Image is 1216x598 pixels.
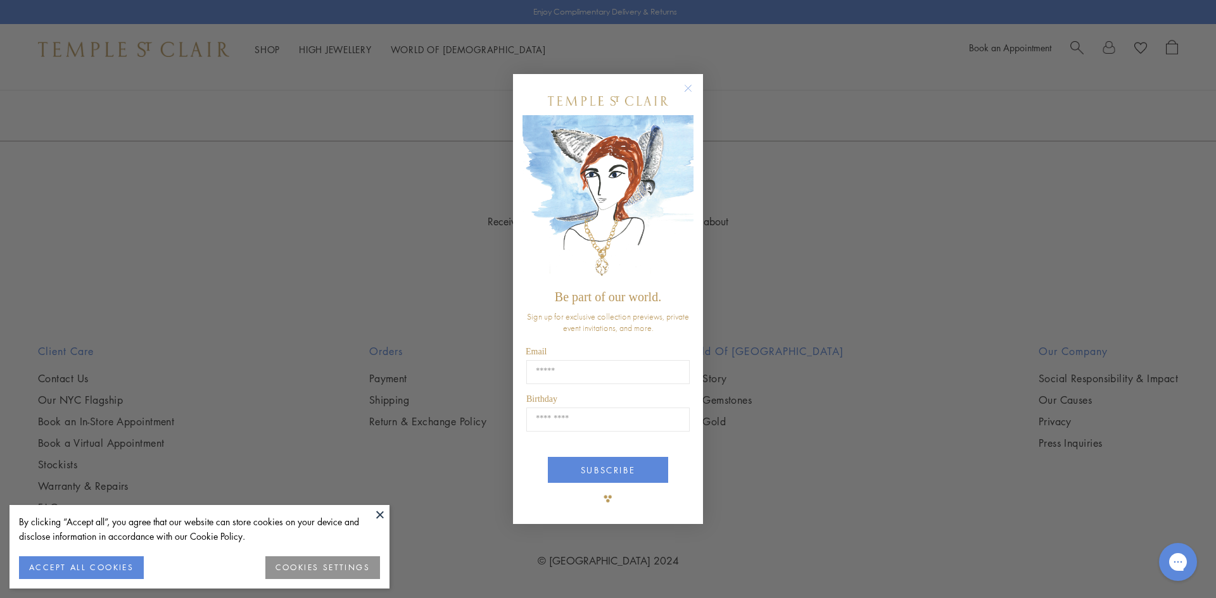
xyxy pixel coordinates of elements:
[555,290,661,304] span: Be part of our world.
[687,87,702,103] button: Close dialog
[526,360,690,384] input: Email
[527,311,689,333] span: Sign up for exclusive collection previews, private event invitations, and more.
[595,486,621,511] img: TSC
[526,347,547,356] span: Email
[19,556,144,579] button: ACCEPT ALL COOKIES
[19,514,380,544] div: By clicking “Accept all”, you agree that our website can store cookies on your device and disclos...
[548,96,668,106] img: Temple St. Clair
[265,556,380,579] button: COOKIES SETTINGS
[522,115,693,284] img: c4a9eb12-d91a-4d4a-8ee0-386386f4f338.jpeg
[526,394,557,404] span: Birthday
[548,457,668,483] button: SUBSCRIBE
[1153,539,1203,585] iframe: Gorgias live chat messenger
